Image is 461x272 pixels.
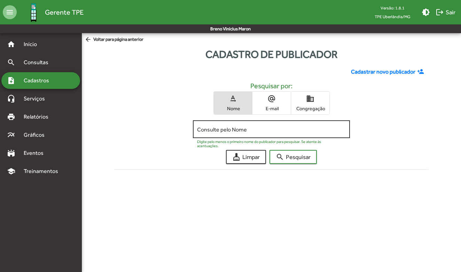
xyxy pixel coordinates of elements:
h5: Pesquisar por: [120,82,423,90]
mat-hint: Digite pelo menos o primeiro nome do publicador para pesquisar. Se atente às acentuações. [197,139,342,148]
span: Cadastros [19,76,58,85]
span: Cadastrar novo publicador [351,68,415,76]
span: Sair [436,6,455,18]
mat-icon: headset_mic [7,95,15,103]
div: Cadastro de publicador [82,46,461,62]
button: Congregação [291,92,329,114]
mat-icon: note_add [7,76,15,85]
button: Pesquisar [269,150,317,164]
mat-icon: cleaning_services [232,153,241,161]
span: E-mail [254,105,289,112]
mat-icon: home [7,40,15,48]
mat-icon: menu [3,5,17,19]
button: Sair [433,6,458,18]
mat-icon: brightness_medium [422,8,430,16]
span: Gerente TPE [45,7,84,18]
span: TPE Uberlândia/MG [369,12,416,21]
span: Início [19,40,47,48]
mat-icon: print [7,113,15,121]
button: Nome [214,92,252,114]
span: Nome [216,105,250,112]
mat-icon: stadium [7,149,15,157]
mat-icon: alternate_email [267,95,276,103]
span: Voltar para página anterior [85,36,143,44]
mat-icon: arrow_back [85,36,93,44]
span: Treinamentos [19,167,67,175]
span: Eventos [19,149,53,157]
mat-icon: school [7,167,15,175]
span: Consultas [19,58,57,67]
mat-icon: logout [436,8,444,16]
a: Gerente TPE [17,1,84,24]
span: Limpar [232,151,260,163]
mat-icon: domain [306,95,314,103]
span: Congregação [293,105,328,112]
span: Pesquisar [276,151,311,163]
mat-icon: text_rotation_none [229,95,237,103]
span: Gráficos [19,131,54,139]
button: Limpar [226,150,266,164]
span: Relatórios [19,113,57,121]
mat-icon: multiline_chart [7,131,15,139]
span: Serviços [19,95,54,103]
button: E-mail [252,92,291,114]
mat-icon: search [276,153,284,161]
mat-icon: search [7,58,15,67]
mat-icon: person_add [417,68,426,76]
div: Versão: 1.8.1 [369,3,416,12]
img: Logo [22,1,45,24]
